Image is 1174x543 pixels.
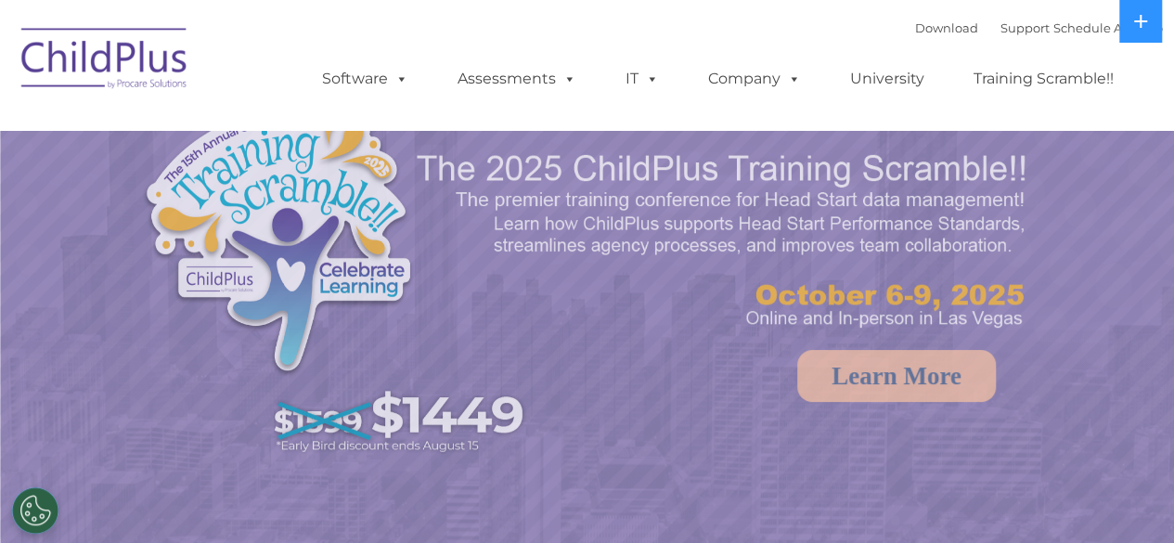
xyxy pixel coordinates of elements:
[607,60,677,97] a: IT
[690,60,819,97] a: Company
[915,20,978,35] a: Download
[303,60,427,97] a: Software
[955,60,1132,97] a: Training Scramble!!
[439,60,595,97] a: Assessments
[832,60,943,97] a: University
[12,487,58,534] button: Cookies Settings
[915,20,1163,35] font: |
[1053,20,1163,35] a: Schedule A Demo
[797,350,996,402] a: Learn More
[1000,20,1050,35] a: Support
[12,15,198,108] img: ChildPlus by Procare Solutions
